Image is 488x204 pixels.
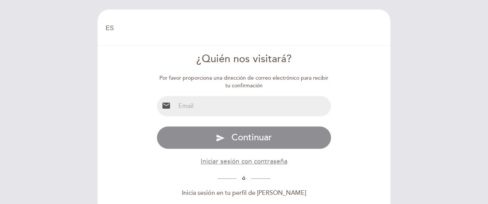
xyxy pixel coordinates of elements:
button: Iniciar sesión con contraseña [201,157,287,166]
div: ¿Quién nos visitará? [157,52,332,67]
button: send Continuar [157,126,332,149]
div: Inicia sesión en tu perfil de [PERSON_NAME] [157,189,332,198]
span: ó [236,175,251,182]
div: Por favor proporciona una dirección de correo electrónico para recibir tu confirmación [157,74,332,90]
i: send [216,133,225,143]
span: Continuar [231,132,272,143]
input: Email [175,96,331,116]
i: email [162,101,171,110]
